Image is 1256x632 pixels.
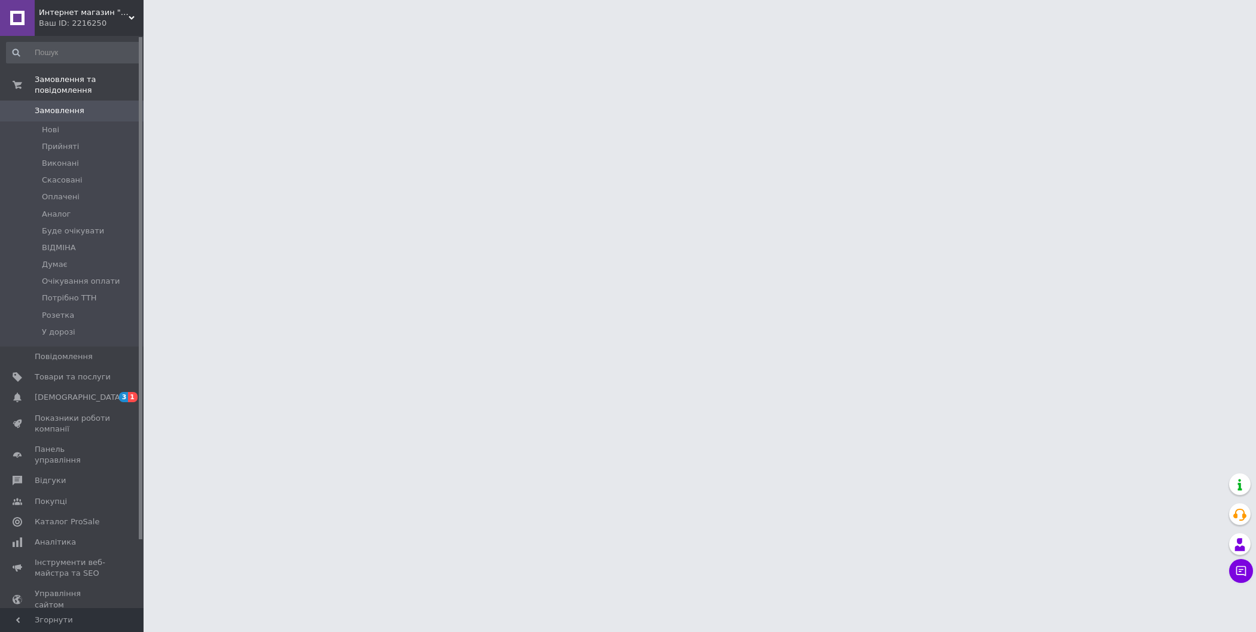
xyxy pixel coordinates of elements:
span: Покупці [35,496,67,507]
span: Интернет магазин "Домовичок" [39,7,129,18]
span: Відгуки [35,475,66,486]
div: Ваш ID: 2216250 [39,18,144,29]
span: Очікування оплати [42,276,120,287]
span: Аналітика [35,537,76,548]
span: Товари та послуги [35,372,111,382]
span: 1 [128,392,138,402]
input: Пошук [6,42,141,63]
span: Панель управління [35,444,111,466]
span: У дорозі [42,327,75,338]
span: Показники роботи компанії [35,413,111,434]
span: Замовлення [35,105,84,116]
span: [DEMOGRAPHIC_DATA] [35,392,123,403]
span: Повідомлення [35,351,93,362]
span: Нові [42,124,59,135]
span: Оплачені [42,192,80,202]
span: Буде очікувати [42,226,104,236]
span: Прийняті [42,141,79,152]
span: Замовлення та повідомлення [35,74,144,96]
span: Управління сайтом [35,588,111,610]
button: Чат з покупцем [1229,559,1253,583]
span: Скасовані [42,175,83,186]
span: Потрібно ТТН [42,293,96,303]
span: ВІДМІНА [42,242,76,253]
span: Інструменти веб-майстра та SEO [35,557,111,579]
span: Аналог [42,209,71,220]
span: Розетка [42,310,74,321]
span: Виконані [42,158,79,169]
span: 3 [119,392,129,402]
span: Каталог ProSale [35,516,99,527]
span: Думає [42,259,68,270]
